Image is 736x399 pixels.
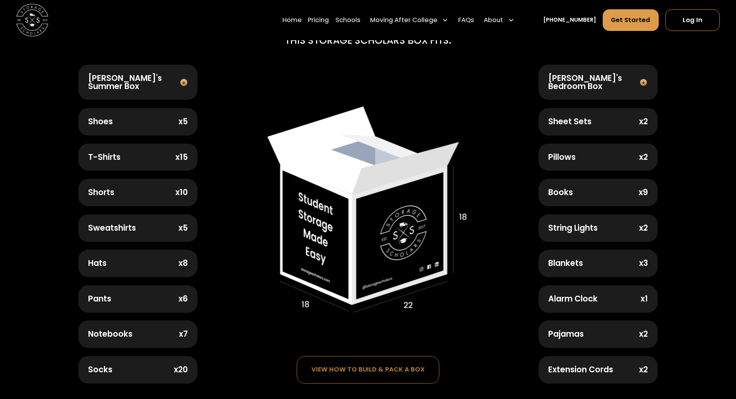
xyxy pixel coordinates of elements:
a: Log In [665,9,720,31]
a: Get Started [603,9,659,31]
div: x6 [178,295,188,303]
div: [PERSON_NAME]'s Bedroom Box [548,74,640,91]
div: Shoes [88,118,113,126]
div: Pants [88,295,111,303]
div: Blankets [548,259,583,267]
div: x5 [178,224,188,232]
a: Home [282,9,302,31]
div: T-Shirts [88,153,121,161]
div: x8 [178,259,188,267]
p: THIS STORAGE SCHOLARS BOX FITS: [285,33,451,48]
div: Notebooks [88,330,133,338]
div: Shorts [88,188,114,197]
div: Moving After College [367,9,452,31]
div: x2 [639,153,648,161]
a: view how to build & pack a box [297,356,440,383]
img: Storage Scholars main logo [16,4,48,36]
div: Pillows [548,153,576,161]
div: Pajamas [548,330,584,338]
div: Socks [88,366,112,374]
a: home [16,4,48,36]
div: About [484,15,503,25]
div: x2 [639,366,648,374]
div: view how to build & pack a box [311,366,425,373]
div: Sheet Sets [548,118,592,126]
div: x15 [175,153,188,161]
div: Extension Cords [548,366,613,374]
div: x2 [639,330,648,338]
a: Schools [335,9,360,31]
div: Hats [88,259,107,267]
div: About [481,9,518,31]
div: String Lights [548,224,598,232]
div: Moving After College [370,15,437,25]
a: Pricing [308,9,329,31]
div: x2 [639,118,648,126]
div: x9 [639,188,648,197]
div: x7 [179,330,188,338]
div: Alarm Clock [548,295,598,303]
div: x10 [175,188,188,197]
div: Sweatshirts [88,224,136,232]
a: [PHONE_NUMBER] [543,16,596,24]
div: x20 [174,366,188,374]
div: x3 [639,259,648,267]
div: [PERSON_NAME]'s Summer Box [88,74,179,91]
div: x1 [641,295,648,303]
div: x2 [639,224,648,232]
div: x5 [178,118,188,126]
a: FAQs [458,9,474,31]
div: Books [548,188,573,197]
